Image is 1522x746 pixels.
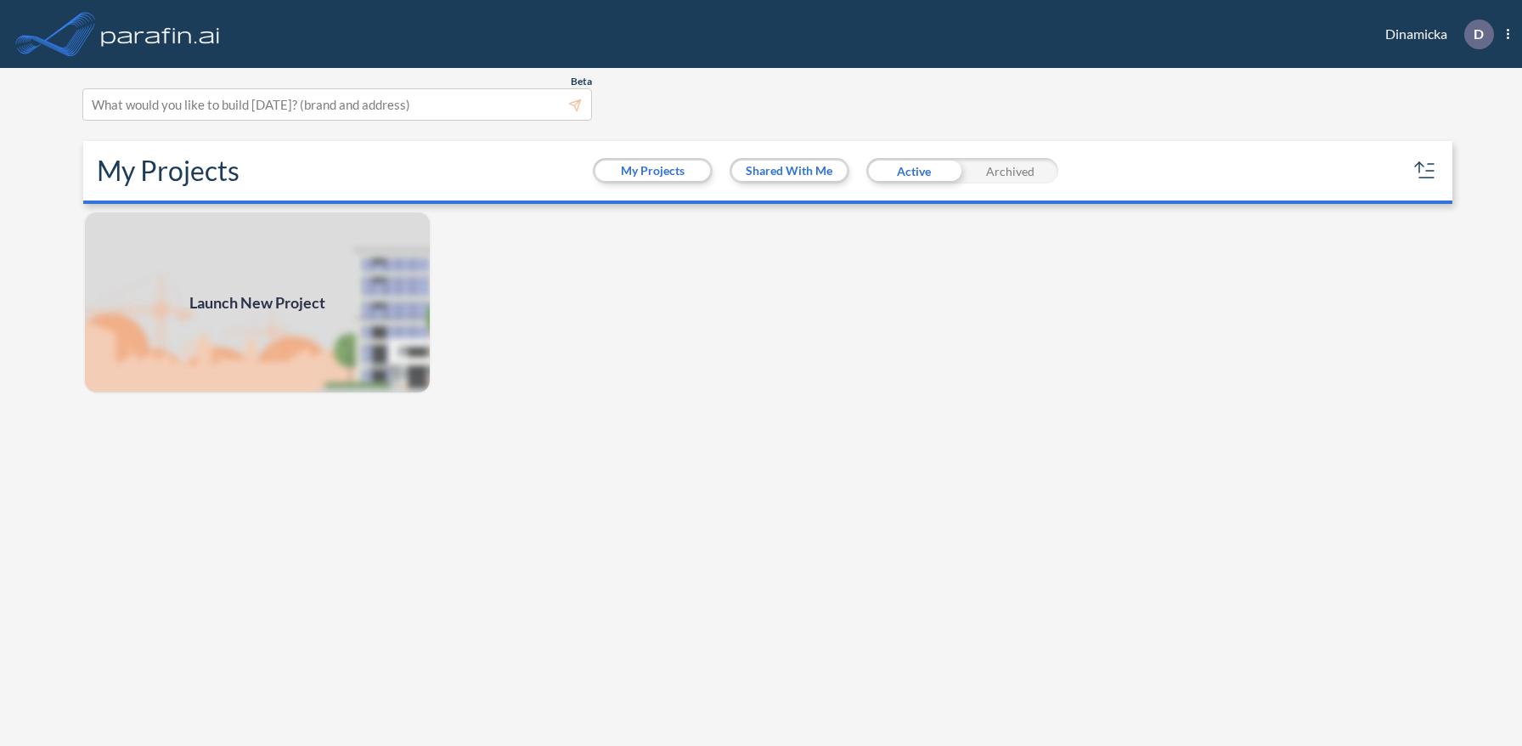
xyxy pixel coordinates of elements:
h2: My Projects [97,155,240,187]
div: Dinamicka [1360,20,1509,49]
p: D [1474,26,1484,42]
span: Beta [571,75,592,88]
button: Shared With Me [732,161,847,181]
img: logo [98,17,223,51]
button: My Projects [595,161,710,181]
button: sort [1412,157,1439,184]
img: add [83,211,431,394]
span: Launch New Project [189,291,325,314]
a: Launch New Project [83,211,431,394]
div: Active [866,158,962,184]
div: Archived [962,158,1058,184]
